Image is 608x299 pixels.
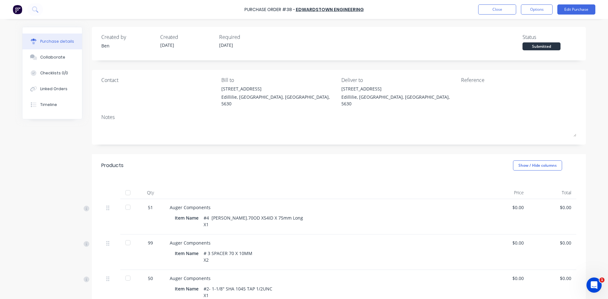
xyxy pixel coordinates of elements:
div: Reference [461,76,576,84]
div: Status [522,33,576,41]
span: 1 [599,277,605,283]
div: $0.00 [486,240,524,246]
div: Required [219,33,273,41]
div: $0.00 [534,275,571,282]
div: 50 [141,275,160,282]
div: #4 [PERSON_NAME].70OD X54ID X 75mm Long X1 [204,213,303,229]
div: Total [529,186,576,199]
div: Linked Orders [40,86,67,92]
div: Collaborate [40,54,65,60]
div: Checklists 0/0 [40,70,68,76]
button: Linked Orders [22,81,82,97]
button: Timeline [22,97,82,113]
button: Close [478,4,516,15]
button: Collaborate [22,49,82,65]
div: Notes [101,113,576,121]
img: Factory [13,5,22,14]
button: Options [521,4,553,15]
div: Timeline [40,102,57,108]
div: [STREET_ADDRESS] [221,85,337,92]
div: 51 [141,204,160,211]
div: Edillilie, [GEOGRAPHIC_DATA], [GEOGRAPHIC_DATA], 5630 [341,94,457,107]
div: Bill to [221,76,337,84]
div: Auger Components [170,240,476,246]
div: $0.00 [534,240,571,246]
div: Deliver to [341,76,457,84]
iframe: Intercom live chat [586,277,602,293]
button: Show / Hide columns [513,160,562,171]
a: Edwardstown Engineering [296,6,364,13]
div: $0.00 [534,204,571,211]
div: Purchase Order #38 - [244,6,295,13]
div: Auger Components [170,275,476,282]
div: Purchase details [40,39,74,44]
div: Ben [101,42,155,49]
div: Item Name [175,213,204,222]
div: [STREET_ADDRESS] [341,85,457,92]
div: Edillilie, [GEOGRAPHIC_DATA], [GEOGRAPHIC_DATA], 5630 [221,94,337,107]
button: Edit Purchase [557,4,595,15]
div: 99 [141,240,160,246]
div: $0.00 [486,275,524,282]
div: $0.00 [486,204,524,211]
div: # 3 SPACER 70 X 10MM X2 [204,249,252,265]
div: Auger Components [170,204,476,211]
div: Submitted [522,42,560,50]
button: Purchase details [22,34,82,49]
div: Item Name [175,284,204,293]
div: Qty [136,186,165,199]
div: Created [160,33,214,41]
div: Item Name [175,249,204,258]
div: Contact [101,76,217,84]
button: Checklists 0/0 [22,65,82,81]
div: Price [481,186,529,199]
div: Products [101,162,123,169]
div: Created by [101,33,155,41]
